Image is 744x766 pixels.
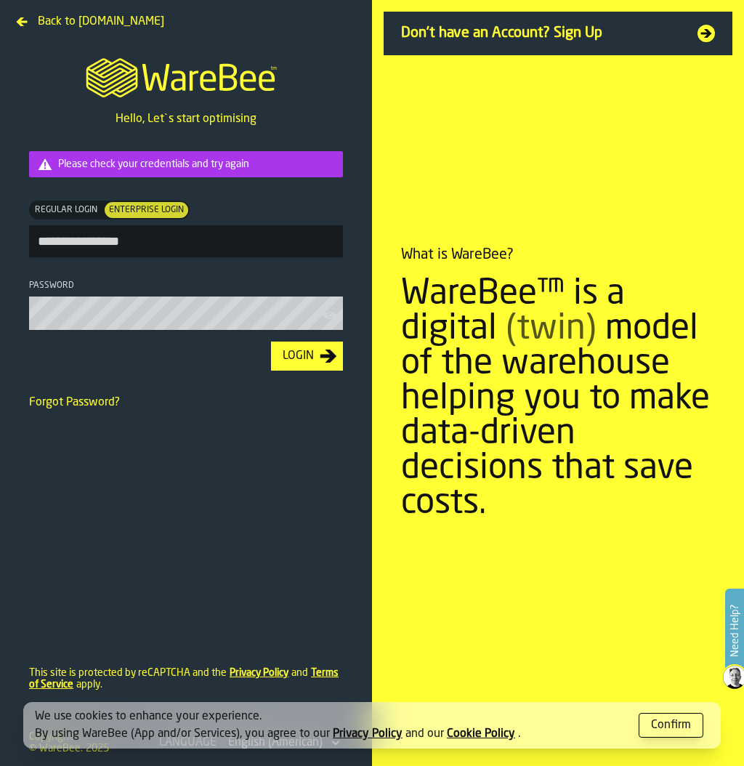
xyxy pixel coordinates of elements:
span: Enterprise Login [106,203,187,217]
a: Don't have an Account? Sign Up [384,12,732,55]
div: Login [277,347,320,365]
a: logo-header [73,41,299,110]
span: (twin) [506,312,597,347]
span: Don't have an Account? Sign Up [401,23,680,44]
div: thumb [105,202,188,218]
label: button-toolbar-[object Object] [29,201,343,257]
p: Hello, Let`s start optimising [116,110,256,128]
a: Back to [DOMAIN_NAME] [12,12,170,23]
div: Password [29,281,343,291]
div: Confirm [651,717,691,734]
div: WareBee™ is a digital model of the warehouse helping you to make data-driven decisions that save ... [401,277,715,521]
div: Please check your credentials and try again [58,158,337,170]
div: alert-[object Object] [23,702,721,749]
label: button-switch-multi-Enterprise Login [103,201,190,219]
label: button-switch-multi-Regular Login [29,201,103,219]
label: button-toolbar-Password [29,281,343,330]
input: button-toolbar-[object Object] [29,225,343,257]
div: We use cookies to enhance your experience. By using WareBee (App and/or Services), you agree to o... [35,708,627,743]
div: alert-Please check your credentials and try again [29,151,343,177]
button: button-Login [271,342,343,371]
a: Forgot Password? [29,397,120,408]
button: button- [639,713,703,738]
a: Privacy Policy [230,668,288,678]
button: button-toolbar-Password [323,308,340,323]
div: thumb [31,202,102,218]
div: What is WareBee? [401,245,514,265]
label: Need Help? [727,590,743,672]
a: Cookie Policy [447,728,515,740]
a: Privacy Policy [333,728,403,740]
input: button-toolbar-Password [29,297,343,330]
span: Regular Login [32,203,100,217]
span: Back to [DOMAIN_NAME] [38,13,164,31]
